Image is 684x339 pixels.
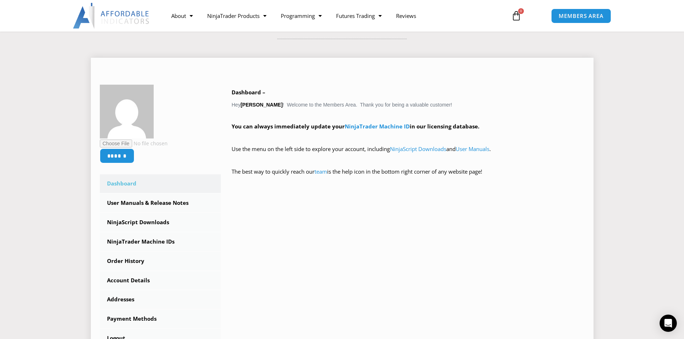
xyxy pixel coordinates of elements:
[518,8,524,14] span: 0
[100,194,221,212] a: User Manuals & Release Notes
[232,123,479,130] strong: You can always immediately update your in our licensing database.
[345,123,410,130] a: NinjaTrader Machine ID
[559,13,604,19] span: MEMBERS AREA
[551,9,611,23] a: MEMBERS AREA
[73,3,150,29] img: LogoAI | Affordable Indicators – NinjaTrader
[660,315,677,332] div: Open Intercom Messenger
[232,144,585,164] p: Use the menu on the left side to explore your account, including and .
[389,8,423,24] a: Reviews
[100,252,221,270] a: Order History
[100,310,221,328] a: Payment Methods
[100,232,221,251] a: NinjaTrader Machine IDs
[390,145,446,152] a: NinjaScript Downloads
[232,88,585,187] div: Hey ! Welcome to the Members Area. Thank you for being a valuable customer!
[100,271,221,290] a: Account Details
[241,102,283,108] strong: [PERSON_NAME]
[100,213,221,232] a: NinjaScript Downloads
[164,8,503,24] nav: Menu
[200,8,274,24] a: NinjaTrader Products
[100,174,221,193] a: Dashboard
[274,8,329,24] a: Programming
[164,8,200,24] a: About
[100,290,221,309] a: Addresses
[329,8,389,24] a: Futures Trading
[456,145,489,152] a: User Manuals
[315,168,327,175] a: team
[501,5,532,26] a: 0
[100,85,154,138] img: 8fb0acd1b5d242c35e3a9ddc970060201a1a243cfbee3eb1acb25db601623458
[232,89,265,96] b: Dashboard –
[232,167,585,187] p: The best way to quickly reach our is the help icon in the bottom right corner of any website page!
